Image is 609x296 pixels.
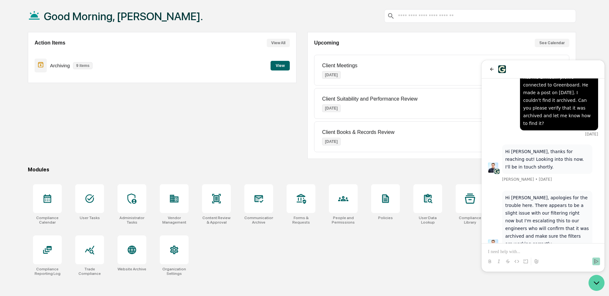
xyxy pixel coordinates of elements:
[271,61,290,70] button: View
[314,40,339,46] h2: Upcoming
[322,138,341,145] p: [DATE]
[35,40,65,46] h2: Action Items
[44,10,203,23] h1: Good Morning, [PERSON_NAME].
[287,216,315,225] div: Forms & Requests
[73,62,93,69] p: 9 items
[322,129,394,135] p: Client Books & Records Review
[322,96,418,102] p: Client Suitability and Performance Review
[28,167,576,173] div: Modules
[33,216,62,225] div: Compliance Calendar
[267,39,290,47] button: View All
[322,71,341,79] p: [DATE]
[378,216,393,220] div: Policies
[50,63,70,68] p: Archiving
[75,267,104,276] div: Trade Compliance
[80,216,100,220] div: User Tasks
[160,216,189,225] div: Vendor Management
[413,216,442,225] div: User Data Lookup
[329,216,358,225] div: People and Permissions
[322,104,341,112] p: [DATE]
[535,39,569,47] button: See Calendar
[118,267,146,271] div: Website Archive
[244,216,273,225] div: Communications Archive
[322,63,357,69] p: Client Meetings
[118,216,146,225] div: Administrator Tasks
[482,60,605,272] iframe: Customer support window
[160,267,189,276] div: Organization Settings
[202,216,231,225] div: Content Review & Approval
[271,62,290,68] a: View
[33,267,62,276] div: Compliance Reporting Log
[456,216,484,225] div: Compliance Library
[589,275,606,292] iframe: Open customer support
